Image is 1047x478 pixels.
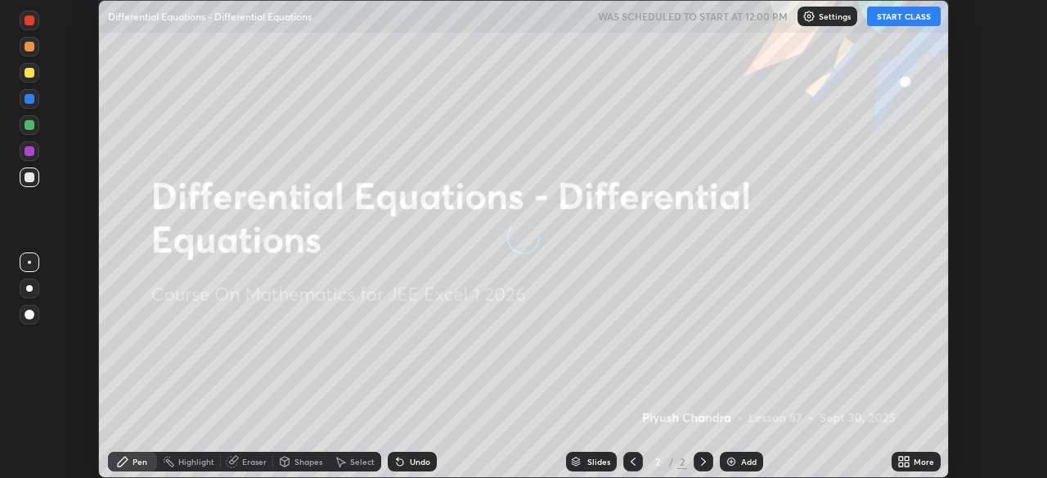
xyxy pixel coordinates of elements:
div: / [669,457,674,467]
img: class-settings-icons [802,10,816,23]
h5: WAS SCHEDULED TO START AT 12:00 PM [598,9,788,24]
div: Highlight [178,458,214,466]
p: Differential Equations - Differential Equations [108,10,312,23]
div: Slides [587,458,610,466]
div: 2 [677,454,687,469]
div: Shapes [294,458,322,466]
button: START CLASS [867,7,941,26]
p: Settings [819,12,851,20]
div: More [914,458,934,466]
div: Pen [133,458,147,466]
div: Add [741,458,757,466]
div: Eraser [242,458,267,466]
img: add-slide-button [725,455,738,468]
div: Select [350,458,375,466]
div: Undo [410,458,430,466]
div: 2 [649,457,666,467]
